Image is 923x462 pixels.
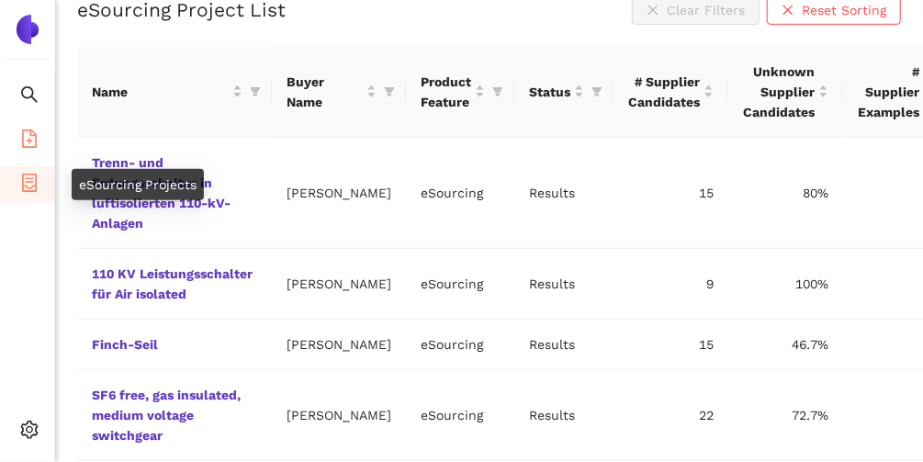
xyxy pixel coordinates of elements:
[613,47,728,138] th: this column's title is # Supplier Candidates,this column is sortable
[406,249,514,320] td: eSourcing
[529,82,570,102] span: Status
[272,138,406,249] td: [PERSON_NAME]
[728,370,843,461] td: 72.7%
[514,370,613,461] td: Results
[13,15,42,44] img: Logo
[514,47,613,138] th: this column's title is Status,this column is sortable
[728,249,843,320] td: 100%
[728,138,843,249] td: 80%
[287,72,363,112] span: Buyer Name
[272,320,406,370] td: [PERSON_NAME]
[406,47,514,138] th: this column's title is Product Feature,this column is sortable
[782,4,794,18] span: close
[514,249,613,320] td: Results
[613,320,728,370] td: 15
[406,370,514,461] td: eSourcing
[492,86,503,97] span: filter
[588,78,606,106] span: filter
[743,62,815,122] span: Unknown Supplier Candidates
[591,86,602,97] span: filter
[250,86,261,97] span: filter
[72,169,204,200] div: eSourcing Projects
[613,249,728,320] td: 9
[858,62,919,122] span: # Supplier Examples
[272,370,406,461] td: [PERSON_NAME]
[20,79,39,116] span: search
[384,86,395,97] span: filter
[514,320,613,370] td: Results
[77,47,272,138] th: this column's title is Name,this column is sortable
[246,78,265,106] span: filter
[728,47,843,138] th: this column's title is Unknown Supplier Candidates,this column is sortable
[380,68,399,116] span: filter
[421,72,471,112] span: Product Feature
[20,167,39,204] span: container
[92,82,229,102] span: Name
[406,320,514,370] td: eSourcing
[489,68,507,116] span: filter
[406,138,514,249] td: eSourcing
[272,47,406,138] th: this column's title is Buyer Name,this column is sortable
[613,370,728,461] td: 22
[514,138,613,249] td: Results
[628,72,700,112] span: # Supplier Candidates
[728,320,843,370] td: 46.7%
[20,123,39,160] span: file-add
[20,414,39,451] span: setting
[613,138,728,249] td: 15
[272,249,406,320] td: [PERSON_NAME]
